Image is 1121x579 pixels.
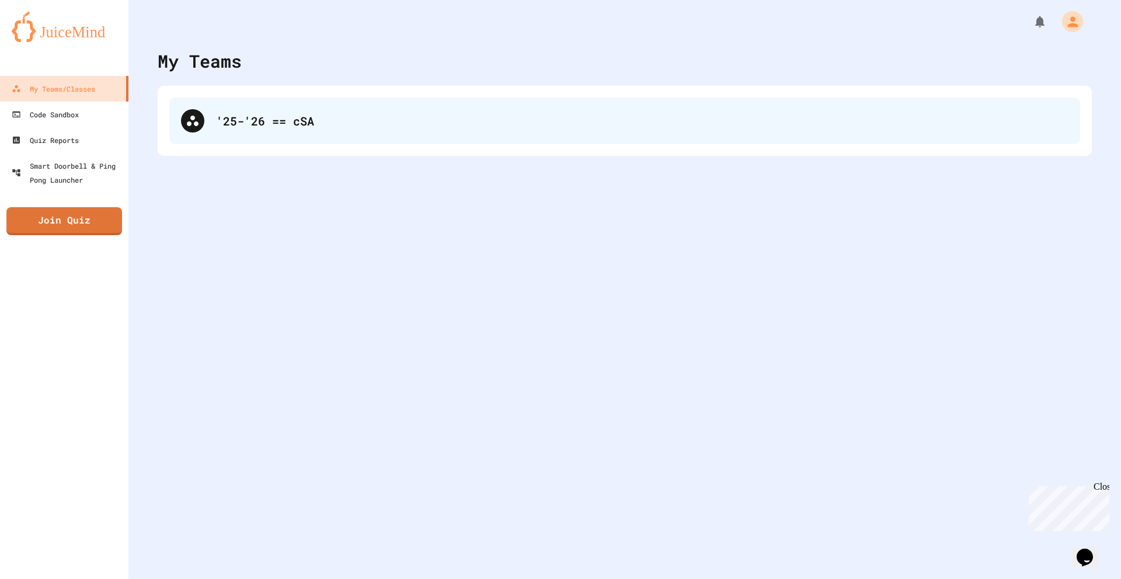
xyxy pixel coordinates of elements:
div: Smart Doorbell & Ping Pong Launcher [12,159,124,187]
iframe: chat widget [1072,532,1109,567]
div: My Teams [158,48,242,74]
div: My Notifications [1011,12,1050,32]
div: My Account [1050,8,1086,35]
div: '25-'26 == cSA [169,97,1080,144]
iframe: chat widget [1024,482,1109,531]
div: Quiz Reports [12,133,79,147]
img: logo-orange.svg [12,12,117,42]
div: '25-'26 == cSA [216,112,1068,130]
div: Chat with us now!Close [5,5,81,74]
div: My Teams/Classes [12,82,95,96]
div: Code Sandbox [12,107,79,121]
a: Join Quiz [6,207,122,235]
